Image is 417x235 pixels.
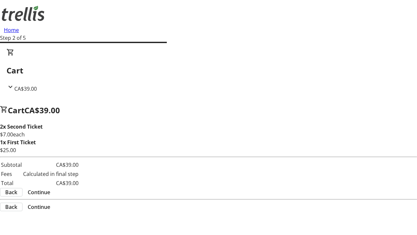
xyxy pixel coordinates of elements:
[1,170,22,178] td: Fees
[22,188,55,196] button: Continue
[7,48,410,93] div: CartCA$39.00
[1,179,22,187] td: Total
[28,188,50,196] span: Continue
[23,161,79,169] td: CA$39.00
[28,203,50,211] span: Continue
[24,105,60,116] span: CA$39.00
[23,179,79,187] td: CA$39.00
[22,203,55,211] button: Continue
[8,105,24,116] span: Cart
[7,65,410,76] h2: Cart
[23,170,79,178] td: Calculated in final step
[5,203,17,211] span: Back
[5,188,17,196] span: Back
[14,85,37,92] span: CA$39.00
[1,161,22,169] td: Subtotal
